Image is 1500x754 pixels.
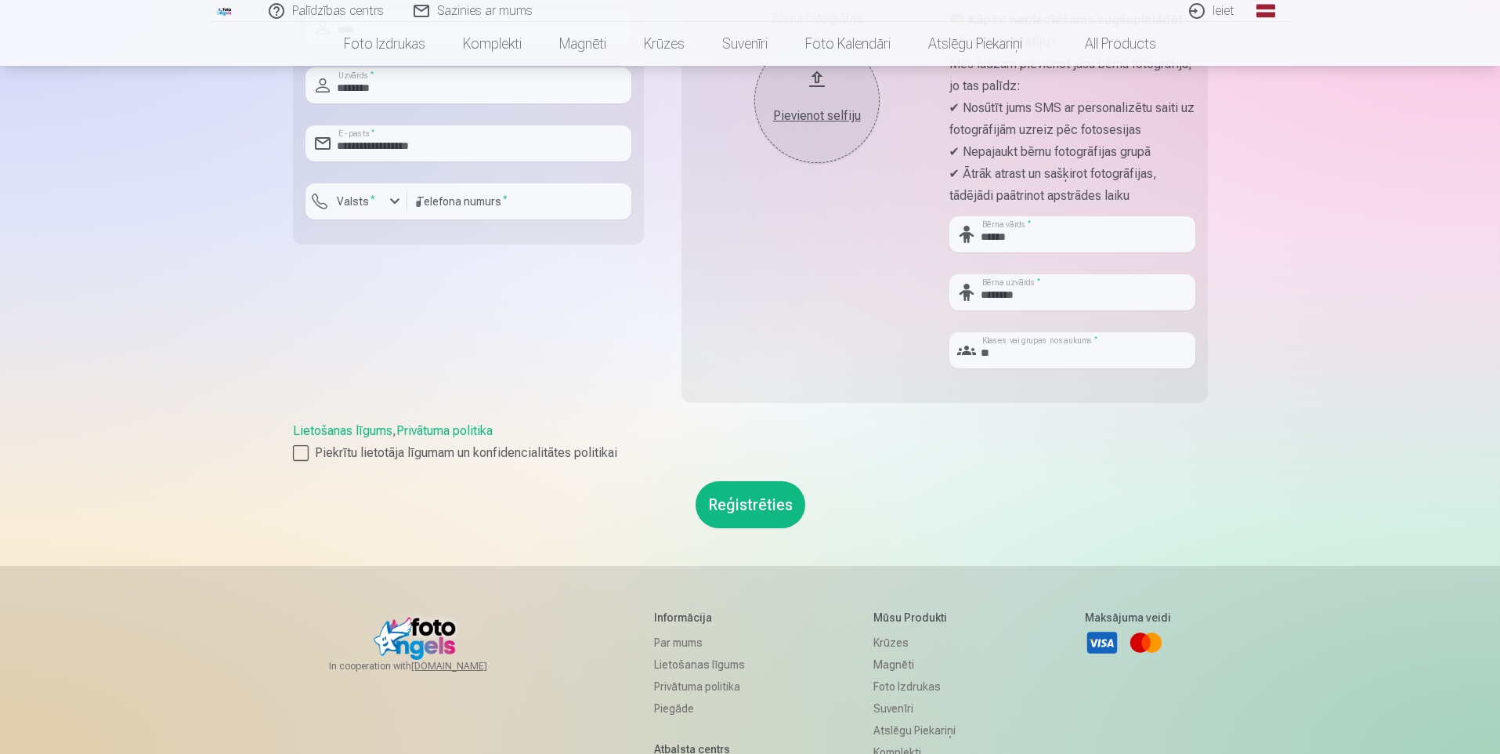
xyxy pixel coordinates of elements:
label: Valsts [331,194,381,209]
a: Foto kalendāri [786,22,909,66]
a: Suvenīri [703,22,786,66]
a: Privātuma politika [396,423,493,438]
div: , [293,422,1208,462]
span: In cooperation with [329,660,525,672]
button: Valsts* [305,183,407,219]
p: ✔ Nepajaukt bērnu fotogrāfijas grupā [949,141,1195,163]
a: Magnēti [540,22,625,66]
img: /fa1 [216,6,233,16]
a: Mastercard [1129,625,1163,660]
button: Pievienot selfiju [754,38,880,163]
a: Magnēti [873,654,956,676]
label: Piekrītu lietotāja līgumam un konfidencialitātes politikai [293,444,1208,462]
a: Atslēgu piekariņi [873,720,956,741]
h5: Maksājuma veidi [1085,610,1171,625]
a: Visa [1085,625,1119,660]
a: [DOMAIN_NAME] [411,660,525,672]
h5: Mūsu produkti [873,610,956,625]
a: Krūzes [873,632,956,654]
h5: Informācija [654,610,745,625]
div: Pievienot selfiju [770,107,864,125]
p: ✔ Ātrāk atrast un sašķirot fotogrāfijas, tādējādi paātrinot apstrādes laiku [949,163,1195,207]
a: Foto izdrukas [873,676,956,698]
p: Mēs lūdzam pievienot jūsu bērna fotogrāfiju, jo tas palīdz: [949,53,1195,97]
a: Lietošanas līgums [293,423,392,438]
a: Krūzes [625,22,703,66]
a: Lietošanas līgums [654,654,745,676]
a: Privātuma politika [654,676,745,698]
a: Par mums [654,632,745,654]
button: Reģistrēties [696,481,805,528]
a: Piegāde [654,698,745,720]
a: Komplekti [444,22,540,66]
p: ✔ Nosūtīt jums SMS ar personalizētu saiti uz fotogrāfijām uzreiz pēc fotosesijas [949,97,1195,141]
a: Suvenīri [873,698,956,720]
a: All products [1041,22,1175,66]
a: Foto izdrukas [325,22,444,66]
a: Atslēgu piekariņi [909,22,1041,66]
